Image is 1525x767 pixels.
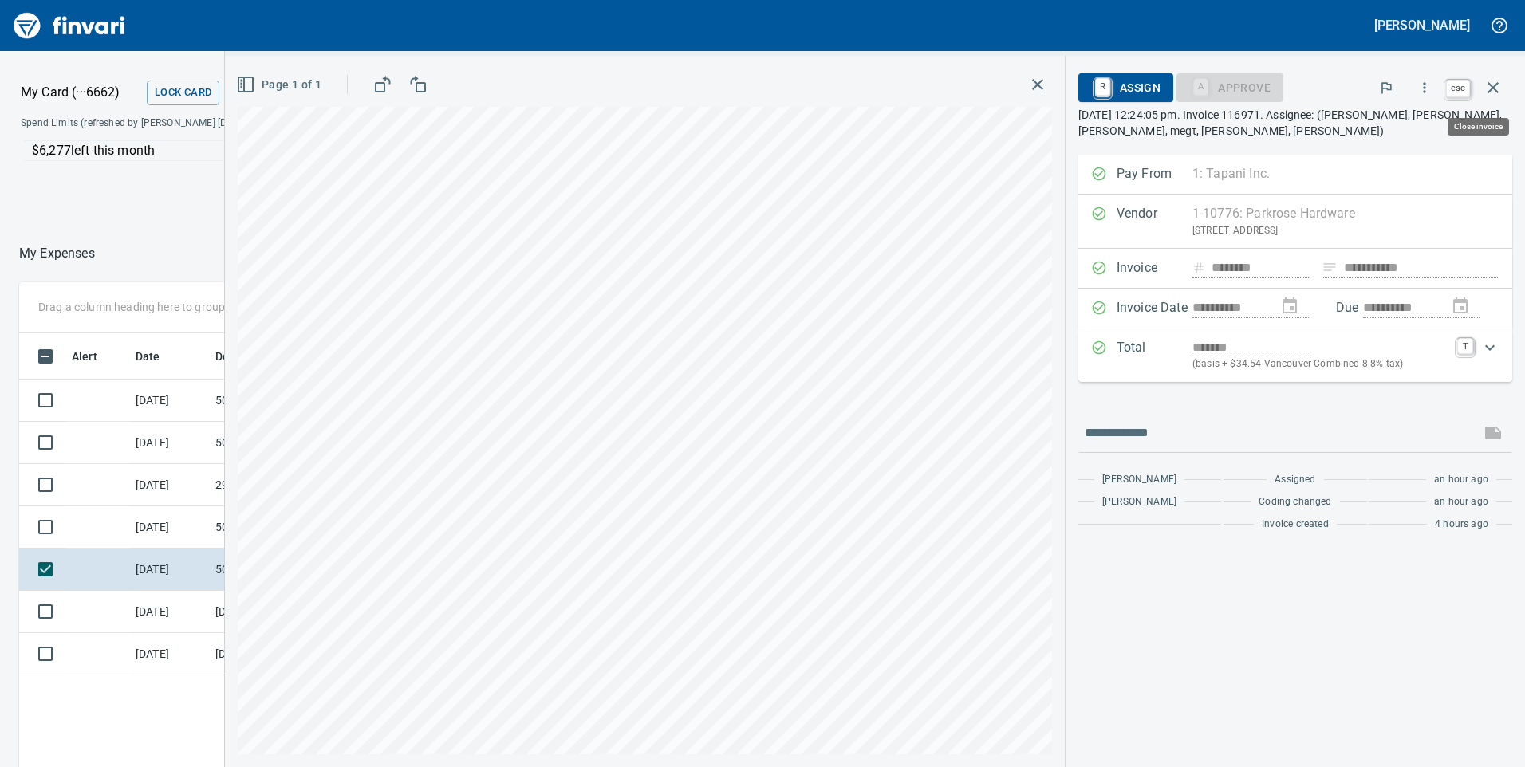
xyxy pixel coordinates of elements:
span: an hour ago [1434,494,1488,510]
img: Finvari [10,6,129,45]
h5: [PERSON_NAME] [1374,17,1470,33]
div: Expand [1078,328,1512,382]
span: [PERSON_NAME] [1102,494,1176,510]
span: Page 1 of 1 [239,75,321,95]
p: (basis + $34.54 Vancouver Combined 8.8% tax) [1192,356,1448,372]
td: 50.10038.65 [209,422,353,464]
span: Lock Card [155,84,211,102]
td: [DATE] [129,506,209,549]
td: [DATE] [129,633,209,675]
td: [DATE] [129,549,209,591]
button: Flag [1369,70,1404,105]
td: 50.10957.65 [209,380,353,422]
p: [DATE] 12:24:05 pm. Invoice 116971. Assignee: ([PERSON_NAME], [PERSON_NAME], [PERSON_NAME], megt,... [1078,107,1512,139]
p: Online and foreign allowed [8,161,542,177]
a: T [1457,338,1473,354]
p: Drag a column heading here to group the table [38,299,272,315]
span: 4 hours ago [1435,517,1488,533]
p: Total [1117,338,1192,372]
td: [DATE] [129,380,209,422]
a: R [1095,78,1110,96]
button: [PERSON_NAME] [1370,13,1474,37]
span: [PERSON_NAME] [1102,472,1176,488]
td: 29.11018.65 [209,464,353,506]
span: Description [215,347,296,366]
span: Alert [72,347,118,366]
span: Invoice created [1262,517,1329,533]
a: esc [1446,80,1470,97]
span: Description [215,347,275,366]
span: an hour ago [1434,472,1488,488]
p: My Card (···6662) [21,83,140,102]
p: $6,277 left this month [32,141,532,160]
span: Date [136,347,160,366]
button: Lock Card [147,81,219,105]
span: Coding changed [1259,494,1331,510]
nav: breadcrumb [19,244,95,263]
span: Assigned [1275,472,1315,488]
button: Page 1 of 1 [233,70,328,100]
button: RAssign [1078,73,1173,102]
td: 50.10968.65 [209,549,353,591]
button: More [1407,70,1442,105]
p: My Expenses [19,244,95,263]
span: Alert [72,347,97,366]
td: [DATE] [129,464,209,506]
span: This records your message into the invoice and notifies anyone mentioned [1474,414,1512,452]
td: [DATE] [129,422,209,464]
td: [DATE] [129,591,209,633]
td: 50.10961.65 [209,506,353,549]
td: [DATE] Invoice 53587 from Van-port Rigging Inc (1-11072) [209,633,353,675]
span: Spend Limits (refreshed by [PERSON_NAME] [DATE]) [21,116,395,132]
td: [DATE] Invoice 11006698 from Cessco Inc (1-10167) [209,591,353,633]
span: Assign [1091,74,1160,101]
span: Date [136,347,181,366]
